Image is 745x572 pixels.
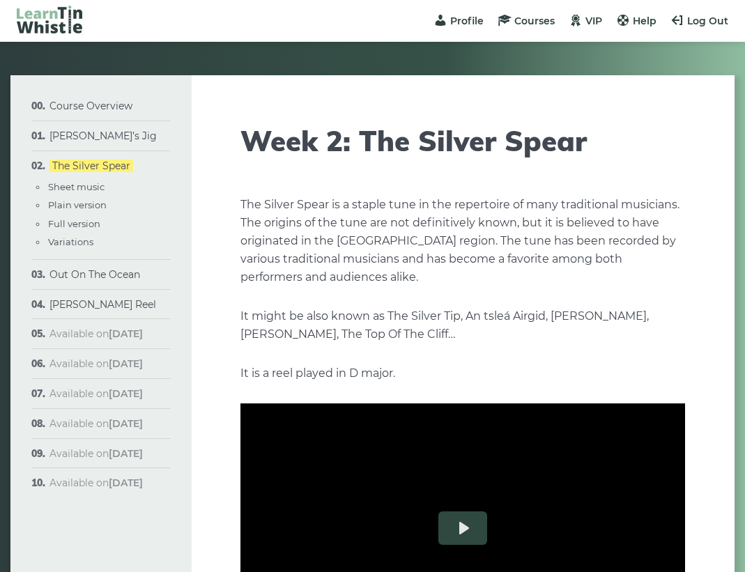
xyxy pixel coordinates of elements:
[240,124,685,157] h1: Week 2: The Silver Spear
[687,15,728,27] span: Log Out
[48,218,100,229] a: Full version
[49,447,143,460] span: Available on
[240,196,685,286] p: The Silver Spear is a staple tune in the repertoire of many traditional musicians. The origins of...
[49,387,143,400] span: Available on
[109,327,143,340] strong: [DATE]
[433,15,484,27] a: Profile
[48,236,93,247] a: Variations
[49,357,143,370] span: Available on
[450,15,484,27] span: Profile
[49,130,157,142] a: [PERSON_NAME]’s Jig
[240,307,685,343] p: It might be also known as The Silver Tip, An tsleá Airgid, [PERSON_NAME], [PERSON_NAME], The Top ...
[49,298,156,311] a: [PERSON_NAME] Reel
[569,15,602,27] a: VIP
[514,15,555,27] span: Courses
[49,160,133,172] a: The Silver Spear
[109,447,143,460] strong: [DATE]
[240,364,685,382] p: It is a reel played in D major.
[49,327,143,340] span: Available on
[109,477,143,489] strong: [DATE]
[17,6,82,33] img: LearnTinWhistle.com
[109,387,143,400] strong: [DATE]
[49,100,132,112] a: Course Overview
[49,477,143,489] span: Available on
[109,357,143,370] strong: [DATE]
[498,15,555,27] a: Courses
[585,15,602,27] span: VIP
[670,15,728,27] a: Log Out
[616,15,656,27] a: Help
[49,268,140,281] a: Out On The Ocean
[48,199,107,210] a: Plain version
[49,417,143,430] span: Available on
[48,181,105,192] a: Sheet music
[633,15,656,27] span: Help
[109,417,143,430] strong: [DATE]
